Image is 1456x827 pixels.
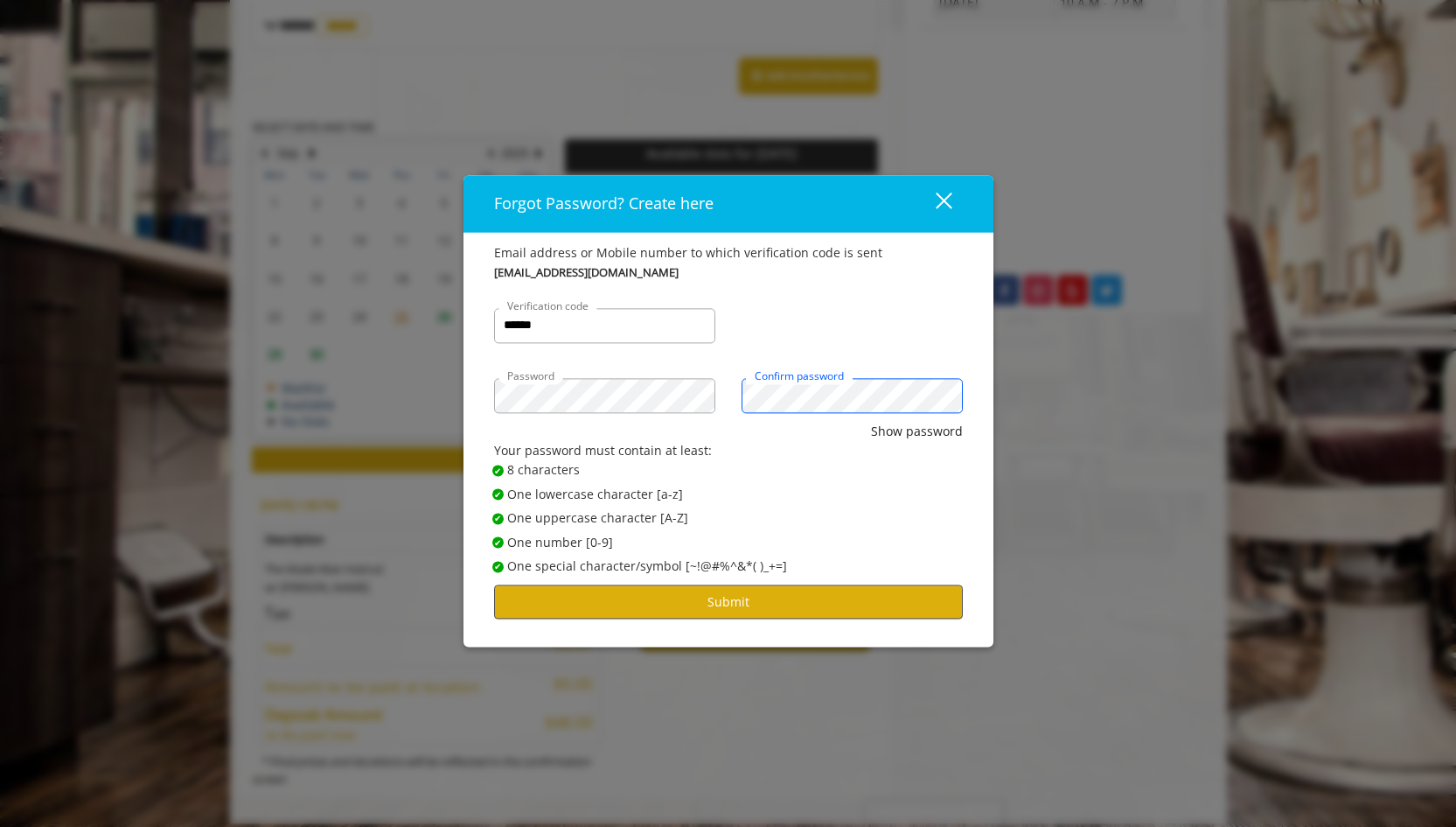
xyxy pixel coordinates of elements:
[494,441,963,460] div: Your password must contain at least:
[498,368,563,384] label: Password
[494,487,501,501] span: ✔
[871,422,963,441] button: Show password
[746,368,853,384] label: Confirm password
[507,509,688,529] span: One uppercase character [A-Z]
[903,186,963,222] button: close dialog
[494,378,715,413] input: Password
[494,193,714,214] span: Forgot Password? Create here
[507,485,683,504] span: One lowercase character [a-z]
[507,533,613,552] span: One number [0-9]
[498,298,597,314] label: Verification code
[916,191,951,217] div: close dialog
[507,557,787,576] span: One special character/symbol [~!@#%^&*( )_+=]
[494,536,501,550] span: ✔
[742,378,963,413] input: Confirm password
[494,263,679,282] b: [EMAIL_ADDRESS][DOMAIN_NAME]
[494,244,963,263] div: Email address or Mobile number to which verification code is sent
[494,560,501,574] span: ✔
[507,461,580,480] span: 8 characters
[494,464,501,478] span: ✔
[494,585,963,620] button: Submit
[494,512,501,526] span: ✔
[494,308,715,343] input: Verification code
